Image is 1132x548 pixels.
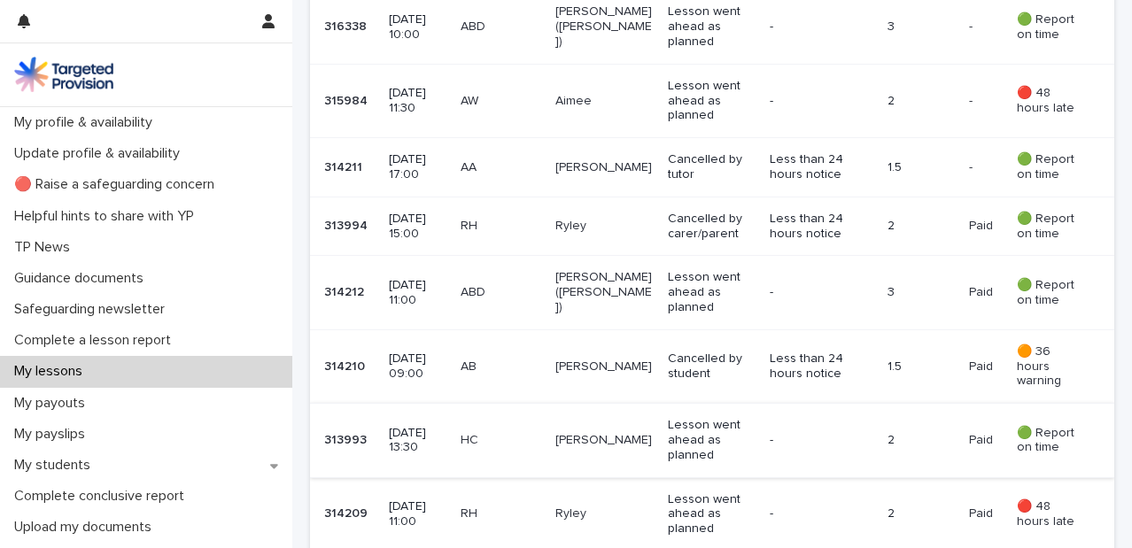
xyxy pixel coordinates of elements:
[7,145,194,162] p: Update profile & availability
[555,219,654,234] p: Ryley
[461,433,541,448] p: HC
[7,239,84,256] p: TP News
[1017,344,1086,389] p: 🟠 36 hours warning
[1017,278,1086,308] p: 🟢 Report on time
[7,395,99,412] p: My payouts
[1017,426,1086,456] p: 🟢 Report on time
[310,329,1114,403] tr: 314210314210 [DATE] 09:00AB[PERSON_NAME]Cancelled by studentLess than 24 hours notice1.5PaidPaid ...
[389,426,446,456] p: [DATE] 13:30
[969,215,996,234] p: Paid
[555,4,654,49] p: [PERSON_NAME] ([PERSON_NAME])
[14,57,113,92] img: M5nRWzHhSzIhMunXDL62
[668,492,755,536] p: Lesson went ahead as planned
[668,79,755,123] p: Lesson went ahead as planned
[770,351,868,382] p: Less than 24 hours notice
[7,457,105,474] p: My students
[310,404,1114,477] tr: 313993313993 [DATE] 13:30HC[PERSON_NAME]Lesson went ahead as planned-2PaidPaid 🟢 Report on time
[389,351,446,382] p: [DATE] 09:00
[7,301,179,318] p: Safeguarding newsletter
[555,506,654,521] p: Ryley
[668,152,755,182] p: Cancelled by tutor
[888,160,954,175] p: 1.5
[310,64,1114,137] tr: 315984315984 [DATE] 11:30AWAimeeLesson went ahead as planned-2-- 🔴 48 hours late
[770,152,868,182] p: Less than 24 hours notice
[555,359,654,374] p: [PERSON_NAME]
[770,19,868,35] p: -
[668,4,755,49] p: Lesson went ahead as planned
[389,86,446,116] p: [DATE] 11:30
[888,433,954,448] p: 2
[668,418,755,462] p: Lesson went ahead as planned
[7,208,208,225] p: Helpful hints to share with YP
[888,19,954,35] p: 3
[7,519,166,536] p: Upload my documents
[389,12,446,42] p: [DATE] 10:00
[888,359,954,374] p: 1.5
[770,433,868,448] p: -
[389,499,446,529] p: [DATE] 11:00
[310,197,1114,256] tr: 313994313994 [DATE] 15:00RHRyleyCancelled by carer/parentLess than 24 hours notice2PaidPaid 🟢 Rep...
[7,363,97,380] p: My lessons
[668,351,755,382] p: Cancelled by student
[888,506,954,521] p: 2
[310,256,1114,329] tr: 314212314212 [DATE] 11:00ABD[PERSON_NAME] ([PERSON_NAME])Lesson went ahead as planned-3PaidPaid 🟢...
[7,488,198,505] p: Complete conclusive report
[324,282,368,300] p: 314212
[888,219,954,234] p: 2
[461,219,541,234] p: RH
[461,285,541,300] p: ABD
[389,278,446,308] p: [DATE] 11:00
[969,429,996,448] p: Paid
[969,356,996,374] p: Paid
[969,157,976,175] p: -
[389,152,446,182] p: [DATE] 17:00
[1017,212,1086,242] p: 🟢 Report on time
[888,94,954,109] p: 2
[555,270,654,314] p: [PERSON_NAME] ([PERSON_NAME])
[7,426,99,443] p: My payslips
[1017,152,1086,182] p: 🟢 Report on time
[770,506,868,521] p: -
[555,94,654,109] p: Aimee
[7,332,185,349] p: Complete a lesson report
[1017,499,1086,529] p: 🔴 48 hours late
[668,212,755,242] p: Cancelled by carer/parent
[324,157,366,175] p: 314211
[461,160,541,175] p: AA
[310,138,1114,197] tr: 314211314211 [DATE] 17:00AA[PERSON_NAME]Cancelled by tutorLess than 24 hours notice1.5-- 🟢 Report...
[324,90,371,109] p: 315984
[324,429,370,448] p: 313993
[555,160,654,175] p: [PERSON_NAME]
[969,90,976,109] p: -
[389,212,446,242] p: [DATE] 15:00
[770,212,868,242] p: Less than 24 hours notice
[7,114,167,131] p: My profile & availability
[461,94,541,109] p: AW
[888,285,954,300] p: 3
[555,433,654,448] p: [PERSON_NAME]
[668,270,755,314] p: Lesson went ahead as planned
[324,503,371,521] p: 314209
[324,356,368,374] p: 314210
[969,16,976,35] p: -
[969,282,996,300] p: Paid
[461,359,541,374] p: AB
[461,19,541,35] p: ABD
[1017,86,1086,116] p: 🔴 48 hours late
[461,506,541,521] p: RH
[770,285,868,300] p: -
[1017,12,1086,42] p: 🟢 Report on time
[7,176,229,193] p: 🔴 Raise a safeguarding concern
[324,16,370,35] p: 316338
[969,503,996,521] p: Paid
[324,215,371,234] p: 313994
[770,94,868,109] p: -
[7,270,158,287] p: Guidance documents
